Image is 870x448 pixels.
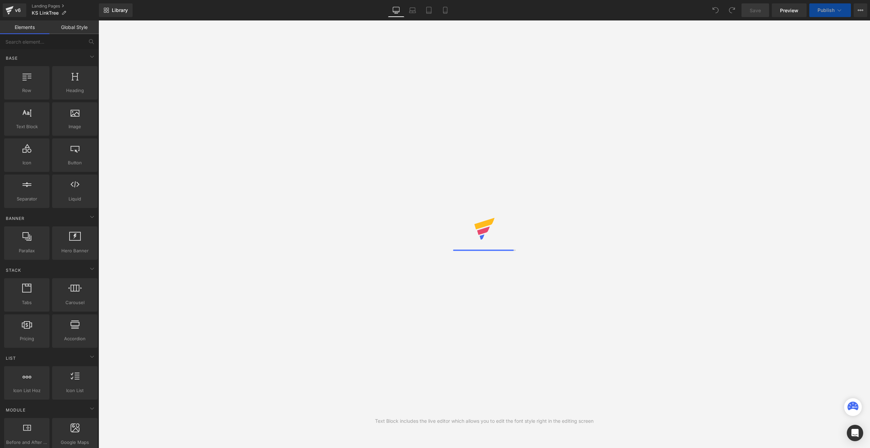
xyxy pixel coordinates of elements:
[14,6,22,15] div: v6
[112,7,128,13] span: Library
[750,7,761,14] span: Save
[5,215,25,222] span: Banner
[5,407,26,413] span: Module
[54,123,95,130] span: Image
[709,3,722,17] button: Undo
[6,123,47,130] span: Text Block
[54,159,95,166] span: Button
[817,8,835,13] span: Publish
[6,195,47,203] span: Separator
[6,159,47,166] span: Icon
[5,355,17,361] span: List
[421,3,437,17] a: Tablet
[6,335,47,342] span: Pricing
[6,87,47,94] span: Row
[5,55,18,61] span: Base
[49,20,99,34] a: Global Style
[54,195,95,203] span: Liquid
[6,247,47,254] span: Parallax
[6,299,47,306] span: Tabs
[54,335,95,342] span: Accordion
[809,3,851,17] button: Publish
[54,247,95,254] span: Hero Banner
[375,417,594,425] div: Text Block includes the live editor which allows you to edit the font style right in the editing ...
[32,3,99,9] a: Landing Pages
[3,3,26,17] a: v6
[772,3,807,17] a: Preview
[780,7,798,14] span: Preview
[54,387,95,394] span: Icon List
[6,387,47,394] span: Icon List Hoz
[6,439,47,446] span: Before and After Images
[32,10,59,16] span: KS LinkTree
[5,267,22,273] span: Stack
[437,3,453,17] a: Mobile
[54,439,95,446] span: Google Maps
[99,3,133,17] a: New Library
[54,299,95,306] span: Carousel
[404,3,421,17] a: Laptop
[847,425,863,441] div: Open Intercom Messenger
[725,3,739,17] button: Redo
[854,3,867,17] button: More
[54,87,95,94] span: Heading
[388,3,404,17] a: Desktop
